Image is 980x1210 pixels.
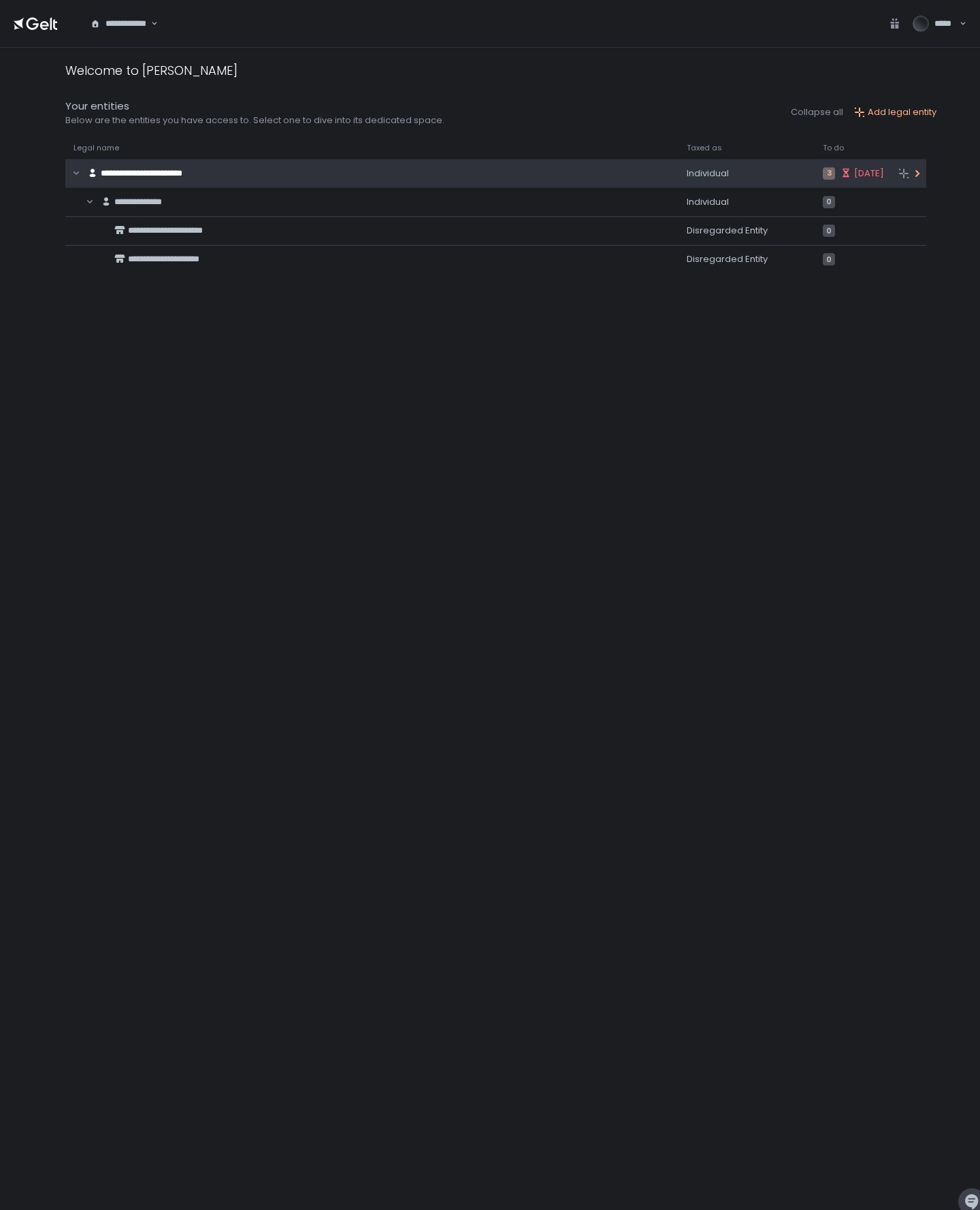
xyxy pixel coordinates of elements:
[65,99,444,114] div: Your entities
[823,253,835,265] span: 0
[823,225,835,237] span: 0
[65,61,238,80] div: Welcome to [PERSON_NAME]
[82,10,158,38] div: Search for option
[854,106,936,118] button: Add legal entity
[854,167,884,180] span: [DATE]
[687,225,806,237] div: Disregarded Entity
[823,143,844,153] span: To do
[823,167,835,180] span: 3
[73,143,119,153] span: Legal name
[791,106,843,118] button: Collapse all
[687,143,722,153] span: Taxed as
[823,196,835,208] span: 0
[687,196,806,208] div: Individual
[149,17,150,31] input: Search for option
[65,114,444,127] div: Below are the entities you have access to. Select one to dive into its dedicated space.
[687,167,806,180] div: Individual
[687,253,806,265] div: Disregarded Entity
